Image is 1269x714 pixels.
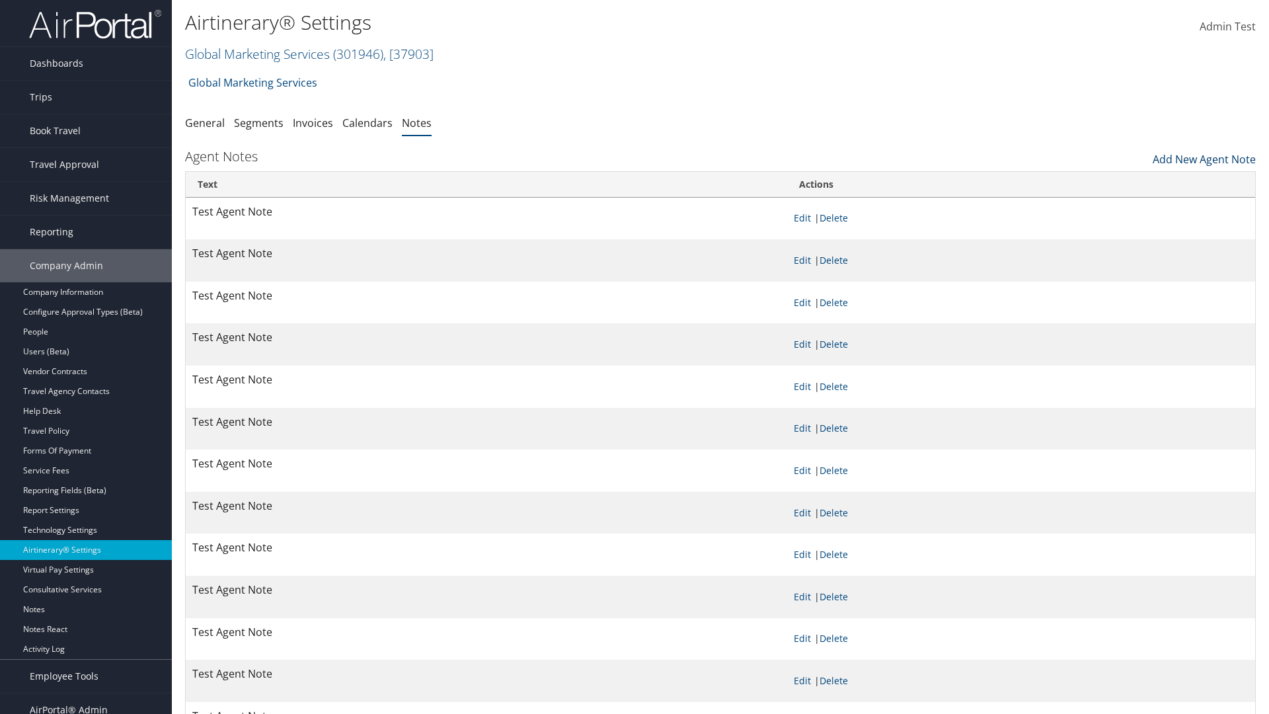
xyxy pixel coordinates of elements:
td: | [787,408,1255,450]
a: Delete [820,296,848,309]
p: Test Agent Note [192,624,781,641]
td: | [787,239,1255,282]
a: General [185,116,225,130]
span: Trips [30,81,52,114]
a: Edit [794,632,811,645]
td: | [787,366,1255,408]
a: Edit [794,590,811,603]
a: Edit [794,506,811,519]
a: Edit [794,464,811,477]
a: Add New Agent Note [1153,145,1256,167]
p: Test Agent Note [192,666,781,683]
a: Edit [794,422,811,434]
p: Test Agent Note [192,204,781,221]
td: | [787,282,1255,324]
span: Risk Management [30,182,109,215]
a: Edit [794,296,811,309]
a: Notes [402,116,432,130]
img: airportal-logo.png [29,9,161,40]
a: Edit [794,212,811,224]
a: Edit [794,380,811,393]
td: | [787,576,1255,618]
p: Test Agent Note [192,245,781,262]
span: ( 301946 ) [333,45,383,63]
a: Delete [820,380,848,393]
p: Test Agent Note [192,372,781,389]
p: Test Agent Note [192,414,781,431]
p: Test Agent Note [192,456,781,473]
a: Delete [820,338,848,350]
a: Edit [794,674,811,687]
a: Delete [820,548,848,561]
a: Global Marketing Services [185,45,434,63]
a: Calendars [342,116,393,130]
td: | [787,618,1255,660]
a: Delete [820,632,848,645]
span: Reporting [30,216,73,249]
a: Edit [794,254,811,266]
span: Travel Approval [30,148,99,181]
td: | [787,323,1255,366]
a: Delete [820,674,848,687]
a: Invoices [293,116,333,130]
a: Admin Test [1200,7,1256,48]
a: Global Marketing Services [188,69,317,96]
th: Actions [787,172,1255,198]
a: Delete [820,422,848,434]
span: , [ 37903 ] [383,45,434,63]
a: Delete [820,254,848,266]
span: Company Admin [30,249,103,282]
p: Test Agent Note [192,288,781,305]
td: | [787,450,1255,492]
td: | [787,534,1255,576]
th: Text [186,172,787,198]
span: Employee Tools [30,660,98,693]
a: Edit [794,338,811,350]
a: Delete [820,464,848,477]
td: | [787,492,1255,534]
td: | [787,660,1255,702]
span: Admin Test [1200,19,1256,34]
td: | [787,198,1255,240]
p: Test Agent Note [192,329,781,346]
a: Delete [820,590,848,603]
h3: Agent Notes [185,147,258,166]
a: Segments [234,116,284,130]
a: Delete [820,506,848,519]
p: Test Agent Note [192,498,781,515]
span: Book Travel [30,114,81,147]
h1: Airtinerary® Settings [185,9,899,36]
p: Test Agent Note [192,539,781,557]
a: Delete [820,212,848,224]
p: Test Agent Note [192,582,781,599]
span: Dashboards [30,47,83,80]
a: Edit [794,548,811,561]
